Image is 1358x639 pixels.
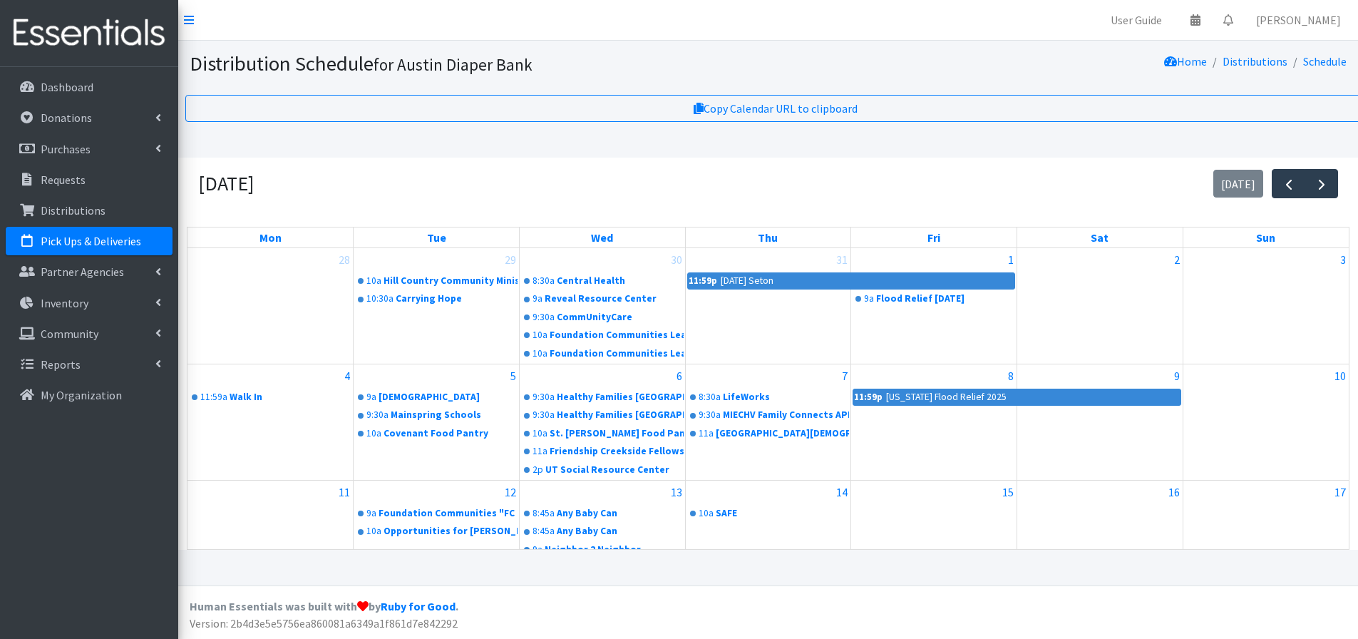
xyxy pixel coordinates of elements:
a: 10aCovenant Food Pantry [355,425,518,442]
a: 10aSt. [PERSON_NAME] Food Pantry [521,425,684,442]
a: Partner Agencies [6,257,173,286]
a: July 28, 2025 [336,248,353,271]
a: Inventory [6,289,173,317]
div: Mainspring Schools [391,408,518,422]
div: 9:30a [533,408,555,422]
a: User Guide [1099,6,1173,34]
a: 9aReveal Resource Center [521,290,684,307]
td: August 14, 2025 [685,480,851,578]
p: Purchases [41,142,91,156]
h1: Distribution Schedule [190,51,860,76]
div: [US_STATE] Flood Relief 2025 [885,389,1007,405]
div: 2p [533,463,543,477]
a: Community [6,319,173,348]
a: August 14, 2025 [833,481,850,503]
div: 8:30a [533,274,555,288]
div: MIECHV Family Connects APH - [GEOGRAPHIC_DATA] [723,408,850,422]
div: Central Health [557,274,684,288]
strong: Human Essentials was built with by . [190,599,458,613]
a: August 10, 2025 [1332,364,1349,387]
a: Wednesday [588,228,616,247]
a: 8:30aLifeWorks [687,389,850,406]
a: July 29, 2025 [502,248,519,271]
div: [GEOGRAPHIC_DATA][DEMOGRAPHIC_DATA] [716,426,850,441]
h2: [DATE] [198,172,254,196]
a: August 5, 2025 [508,364,519,387]
div: Healthy Families [GEOGRAPHIC_DATA] [557,390,684,404]
p: Partner Agencies [41,265,124,279]
p: Distributions [41,203,106,218]
td: August 12, 2025 [354,480,520,578]
td: July 31, 2025 [685,248,851,364]
a: August 1, 2025 [1005,248,1017,271]
div: 11:59p [688,273,718,289]
a: August 3, 2025 [1337,248,1349,271]
img: HumanEssentials [6,9,173,57]
a: 9aFoundation Communities "FC CHI" [355,505,518,522]
td: August 8, 2025 [851,364,1017,481]
div: 10a [366,274,381,288]
a: 9aNeighbor 2 Neighbor [521,541,684,558]
a: Purchases [6,135,173,163]
a: August 11, 2025 [336,481,353,503]
a: 10aHill Country Community Ministries [355,272,518,290]
a: Distributions [6,196,173,225]
a: 8:45aAny Baby Can [521,505,684,522]
div: 9a [366,506,376,521]
a: August 15, 2025 [999,481,1017,503]
div: 11a [699,426,714,441]
div: St. [PERSON_NAME] Food Pantry [550,426,684,441]
td: July 30, 2025 [519,248,685,364]
a: 8:45aAny Baby Can [521,523,684,540]
a: August 17, 2025 [1332,481,1349,503]
a: 9:30aCommUnityCare [521,309,684,326]
button: [DATE] [1213,170,1264,198]
a: August 6, 2025 [674,364,685,387]
a: 10:30aCarrying Hope [355,290,518,307]
div: 9a [533,292,542,306]
a: 9:30aHealthy Families [GEOGRAPHIC_DATA] [521,389,684,406]
a: 2pUT Social Resource Center [521,461,684,479]
div: 10:30a [366,292,393,306]
a: 11:59p[US_STATE] Flood Relief 2025 [853,389,1180,406]
p: Reports [41,357,81,372]
a: 9a[DEMOGRAPHIC_DATA] [355,389,518,406]
div: 9:30a [533,390,555,404]
div: Healthy Families [GEOGRAPHIC_DATA] [557,408,684,422]
a: August 7, 2025 [839,364,850,387]
div: 9:30a [533,310,555,324]
td: August 17, 2025 [1183,480,1349,578]
p: Inventory [41,296,88,310]
div: Neighbor 2 Neighbor [545,543,684,557]
a: 9:30aMIECHV Family Connects APH - [GEOGRAPHIC_DATA] [687,407,850,424]
a: Home [1164,54,1207,68]
div: [DEMOGRAPHIC_DATA] [379,390,518,404]
div: 9a [864,292,874,306]
a: August 2, 2025 [1171,248,1183,271]
a: Dashboard [6,73,173,101]
td: August 6, 2025 [519,364,685,481]
a: August 8, 2025 [1005,364,1017,387]
button: Previous month [1272,169,1305,198]
a: Saturday [1088,228,1111,247]
div: 9:30a [366,408,389,422]
td: August 9, 2025 [1017,364,1183,481]
a: July 31, 2025 [833,248,850,271]
div: Carrying Hope [396,292,518,306]
div: Covenant Food Pantry [384,426,518,441]
td: August 10, 2025 [1183,364,1349,481]
p: Requests [41,173,86,187]
div: Reveal Resource Center [545,292,684,306]
div: SAFE [716,506,850,521]
div: Friendship Creekside Fellowship [550,444,684,459]
a: July 30, 2025 [668,248,685,271]
a: Pick Ups & Deliveries [6,227,173,255]
span: Version: 2b4d3e5e5756ea860081a6349a1f861d7e842292 [190,616,458,630]
div: [DATE] Seton [720,273,774,289]
td: July 28, 2025 [187,248,354,364]
a: My Organization [6,381,173,409]
td: August 11, 2025 [187,480,354,578]
a: Donations [6,103,173,132]
div: Foundation Communities Learning Centers [550,347,684,361]
div: Hill Country Community Ministries [384,274,518,288]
